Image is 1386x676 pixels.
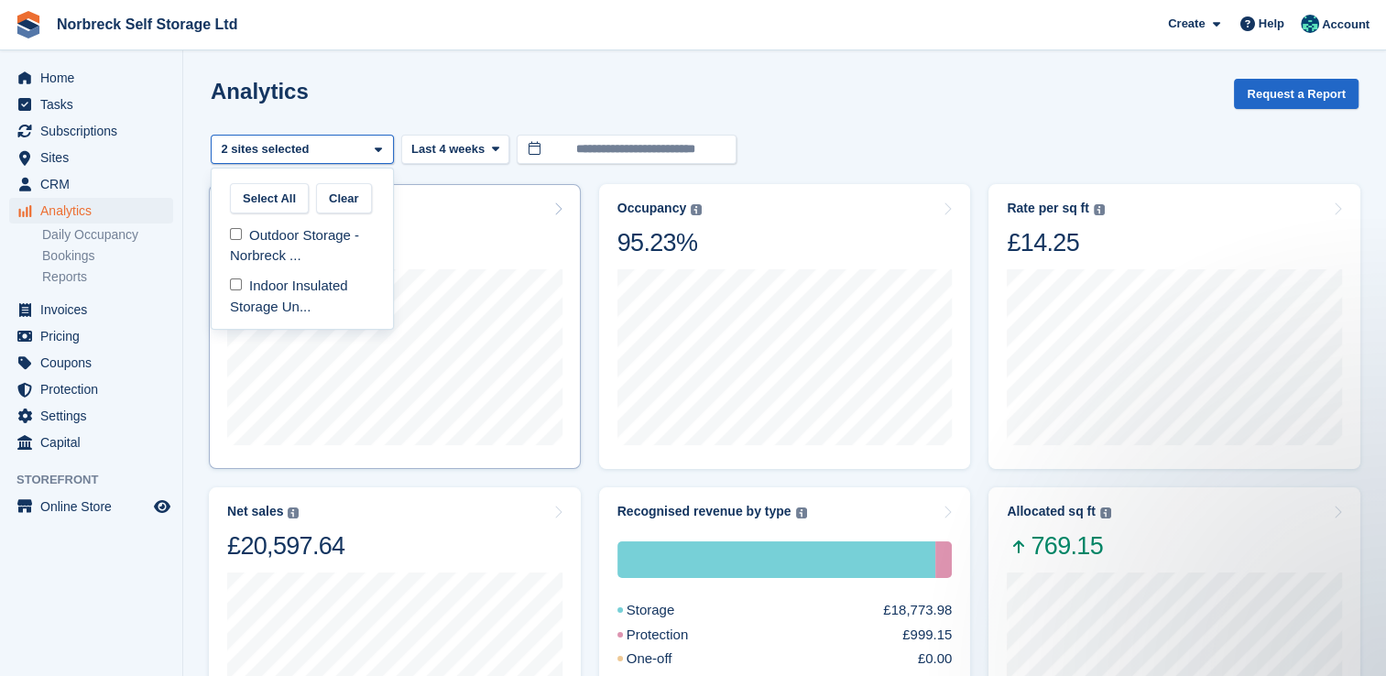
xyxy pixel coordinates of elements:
[1234,79,1359,109] button: Request a Report
[49,9,245,39] a: Norbreck Self Storage Ltd
[151,496,173,518] a: Preview store
[42,268,173,286] a: Reports
[42,247,173,265] a: Bookings
[1168,15,1205,33] span: Create
[883,600,952,621] div: £18,773.98
[9,350,173,376] a: menu
[40,65,150,91] span: Home
[9,65,173,91] a: menu
[16,471,182,489] span: Storefront
[411,140,485,158] span: Last 4 weeks
[40,198,150,224] span: Analytics
[617,541,935,578] div: Storage
[401,135,509,165] button: Last 4 weeks
[218,140,316,158] div: 2 sites selected
[918,649,953,670] div: £0.00
[219,271,386,322] div: Indoor Insulated Storage Un...
[1007,504,1095,519] div: Allocated sq ft
[40,494,150,519] span: Online Store
[230,183,309,213] button: Select All
[9,297,173,322] a: menu
[1007,530,1110,562] span: 769.15
[40,376,150,402] span: Protection
[40,297,150,322] span: Invoices
[316,183,372,213] button: Clear
[40,430,150,455] span: Capital
[42,226,173,244] a: Daily Occupancy
[40,171,150,197] span: CRM
[219,221,386,271] div: Outdoor Storage - Norbreck ...
[9,198,173,224] a: menu
[40,323,150,349] span: Pricing
[40,403,150,429] span: Settings
[617,600,719,621] div: Storage
[15,11,42,38] img: stora-icon-8386f47178a22dfd0bd8f6a31ec36ba5ce8667c1dd55bd0f319d3a0aa187defe.svg
[691,204,702,215] img: icon-info-grey-7440780725fd019a000dd9b08b2336e03edf1995a4989e88bcd33f0948082b44.svg
[9,92,173,117] a: menu
[40,145,150,170] span: Sites
[935,541,952,578] div: Protection
[617,625,733,646] div: Protection
[1301,15,1319,33] img: Sally King
[9,145,173,170] a: menu
[1322,16,1370,34] span: Account
[617,227,702,258] div: 95.23%
[288,507,299,518] img: icon-info-grey-7440780725fd019a000dd9b08b2336e03edf1995a4989e88bcd33f0948082b44.svg
[617,649,716,670] div: One-off
[227,504,283,519] div: Net sales
[211,79,309,104] h2: Analytics
[1007,227,1104,258] div: £14.25
[796,507,807,518] img: icon-info-grey-7440780725fd019a000dd9b08b2336e03edf1995a4989e88bcd33f0948082b44.svg
[9,323,173,349] a: menu
[9,118,173,144] a: menu
[9,171,173,197] a: menu
[227,530,344,562] div: £20,597.64
[1007,201,1088,216] div: Rate per sq ft
[9,430,173,455] a: menu
[617,504,791,519] div: Recognised revenue by type
[9,403,173,429] a: menu
[1094,204,1105,215] img: icon-info-grey-7440780725fd019a000dd9b08b2336e03edf1995a4989e88bcd33f0948082b44.svg
[902,625,952,646] div: £999.15
[40,92,150,117] span: Tasks
[9,376,173,402] a: menu
[9,494,173,519] a: menu
[40,350,150,376] span: Coupons
[617,201,686,216] div: Occupancy
[1100,507,1111,518] img: icon-info-grey-7440780725fd019a000dd9b08b2336e03edf1995a4989e88bcd33f0948082b44.svg
[40,118,150,144] span: Subscriptions
[1259,15,1284,33] span: Help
